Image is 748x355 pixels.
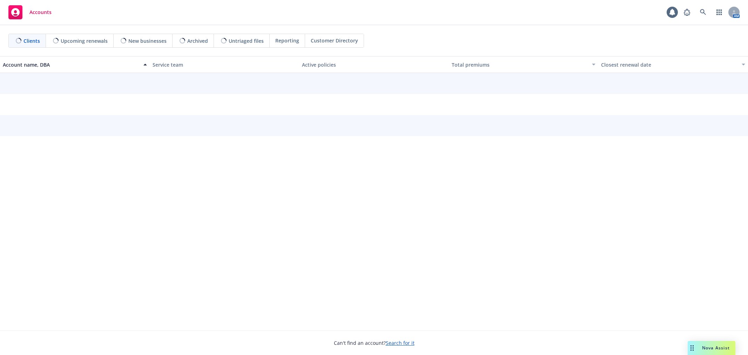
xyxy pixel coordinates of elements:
button: Active policies [299,56,449,73]
div: Drag to move [688,341,696,355]
a: Switch app [712,5,726,19]
a: Search [696,5,710,19]
a: Report a Bug [680,5,694,19]
button: Nova Assist [688,341,735,355]
span: Accounts [29,9,52,15]
div: Service team [153,61,297,68]
span: Archived [187,37,208,45]
div: Total premiums [452,61,588,68]
a: Accounts [6,2,54,22]
span: Clients [23,37,40,45]
button: Total premiums [449,56,599,73]
span: Upcoming renewals [61,37,108,45]
button: Closest renewal date [598,56,748,73]
button: Service team [150,56,299,73]
a: Search for it [386,340,415,346]
span: Nova Assist [702,345,730,351]
span: New businesses [128,37,167,45]
span: Customer Directory [311,37,358,44]
span: Reporting [275,37,299,44]
div: Account name, DBA [3,61,139,68]
span: Can't find an account? [334,339,415,347]
div: Closest renewal date [601,61,737,68]
div: Active policies [302,61,446,68]
span: Untriaged files [229,37,264,45]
